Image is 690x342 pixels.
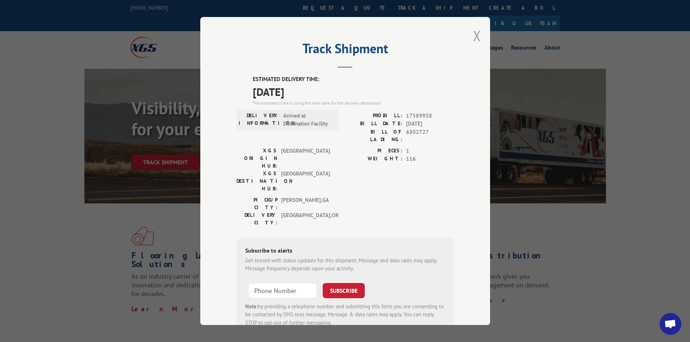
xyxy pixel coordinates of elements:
label: PICKUP CITY: [237,196,277,211]
label: BILL DATE: [345,120,402,128]
input: Phone Number [248,283,317,298]
span: 1 [406,147,454,155]
h2: Track Shipment [237,43,454,57]
strong: Note: [245,303,258,310]
span: Arrived at Destination Facility [283,112,332,128]
div: The estimated time is using the time zone for the delivery destination. [253,100,454,106]
span: 6802727 [406,128,454,143]
span: 17589938 [406,112,454,120]
span: 116 [406,155,454,163]
label: XGS ORIGIN HUB: [237,147,277,170]
span: [PERSON_NAME] , GA [281,196,330,211]
label: ESTIMATED DELIVERY TIME: [253,75,454,84]
span: [DATE] [253,84,454,100]
label: PIECES: [345,147,402,155]
div: Subscribe to alerts [245,246,445,257]
div: by providing a telephone number and submitting this form you are consenting to be contacted by SM... [245,303,445,327]
label: PROBILL: [345,112,402,120]
a: Open chat [660,313,681,335]
button: Close modal [473,26,481,45]
label: DELIVERY INFORMATION: [239,112,280,128]
span: [DATE] [406,120,454,128]
div: Get texted with status updates for this shipment. Message and data rates may apply. Message frequ... [245,257,445,273]
span: [GEOGRAPHIC_DATA] , OR [281,211,330,227]
label: XGS DESTINATION HUB: [237,170,277,193]
span: [GEOGRAPHIC_DATA] [281,147,330,170]
label: BILL OF LADING: [345,128,402,143]
label: DELIVERY CITY: [237,211,277,227]
button: SUBSCRIBE [323,283,365,298]
label: WEIGHT: [345,155,402,163]
span: [GEOGRAPHIC_DATA] [281,170,330,193]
